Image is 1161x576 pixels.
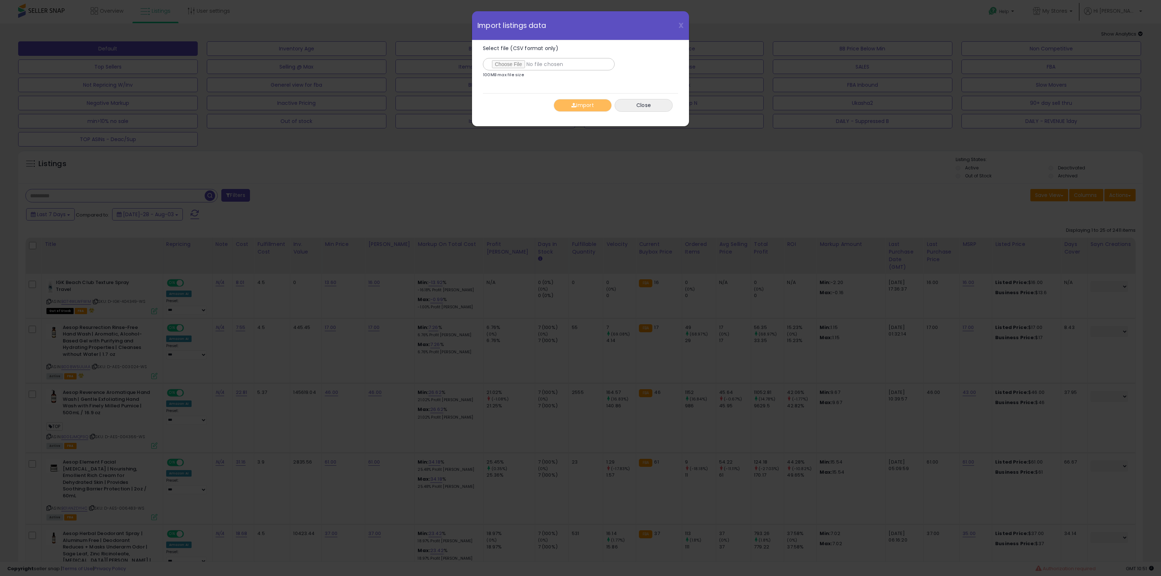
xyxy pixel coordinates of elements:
[615,99,673,112] button: Close
[483,73,524,77] p: 100MB max file size
[483,45,558,52] span: Select file (CSV format only)
[477,22,546,29] span: Import listings data
[554,99,612,112] button: Import
[678,20,684,30] span: X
